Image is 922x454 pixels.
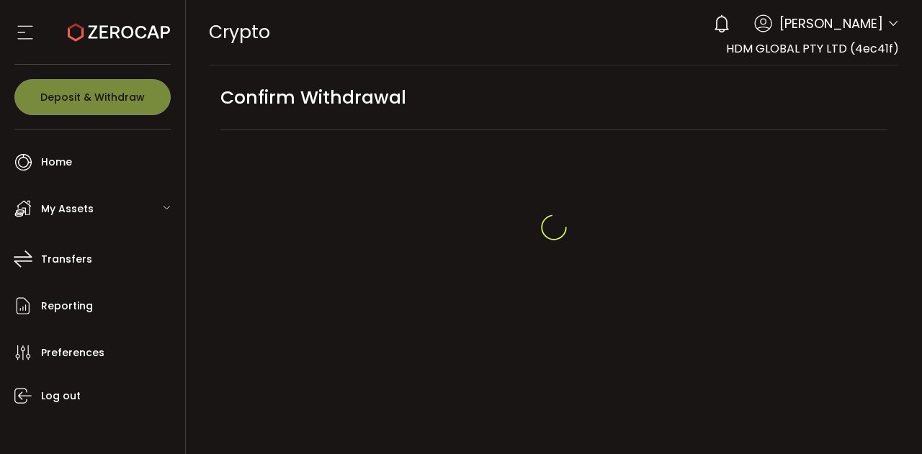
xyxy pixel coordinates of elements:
[41,386,81,407] span: Log out
[40,92,145,102] span: Deposit & Withdraw
[41,296,93,317] span: Reporting
[41,249,92,270] span: Transfers
[41,152,72,173] span: Home
[41,342,104,363] span: Preferences
[41,199,94,219] span: My Assets
[14,79,171,115] button: Deposit & Withdraw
